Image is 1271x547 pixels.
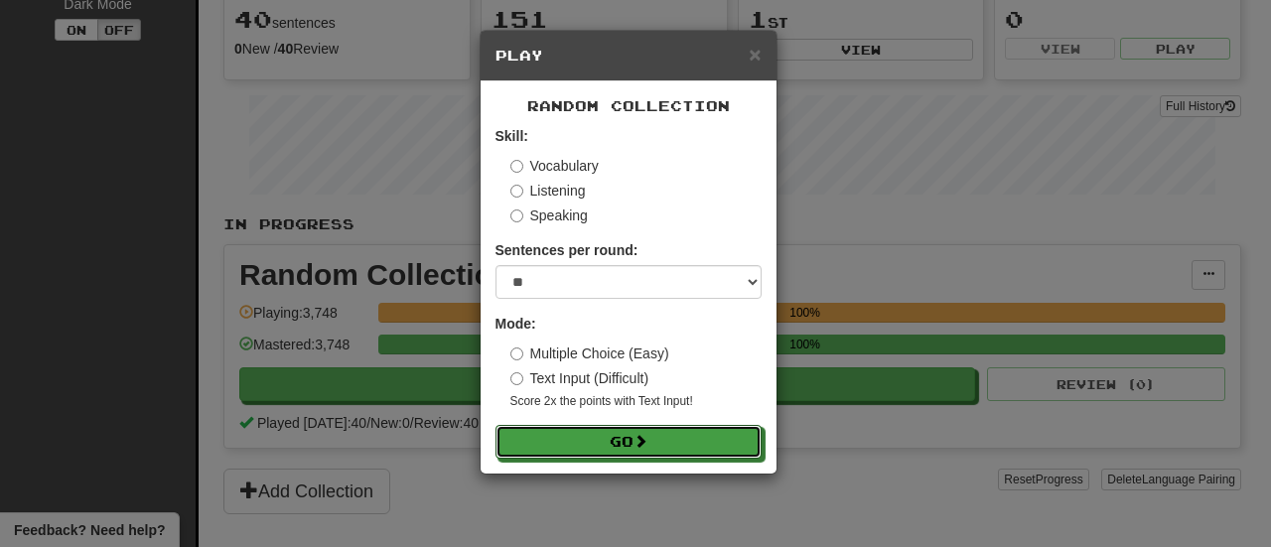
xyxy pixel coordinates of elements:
input: Vocabulary [510,160,523,173]
input: Listening [510,185,523,198]
input: Multiple Choice (Easy) [510,347,523,360]
span: × [749,43,761,66]
label: Sentences per round: [495,240,638,260]
button: Go [495,425,762,459]
label: Text Input (Difficult) [510,368,649,388]
h5: Play [495,46,762,66]
label: Multiple Choice (Easy) [510,343,669,363]
span: Random Collection [527,97,730,114]
strong: Skill: [495,128,528,144]
label: Speaking [510,205,588,225]
label: Listening [510,181,586,201]
input: Text Input (Difficult) [510,372,523,385]
small: Score 2x the points with Text Input ! [510,393,762,410]
button: Close [749,44,761,65]
strong: Mode: [495,316,536,332]
input: Speaking [510,209,523,222]
label: Vocabulary [510,156,599,176]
